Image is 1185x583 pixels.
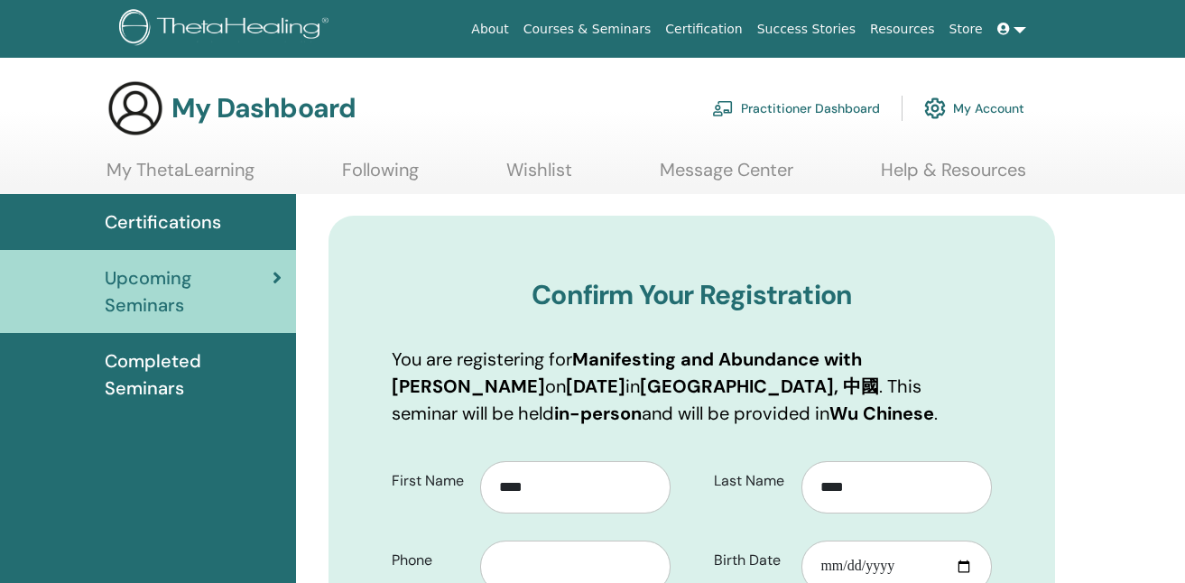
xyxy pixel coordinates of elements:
[924,93,946,124] img: cog.svg
[700,464,802,498] label: Last Name
[106,79,164,137] img: generic-user-icon.jpg
[516,13,659,46] a: Courses & Seminars
[924,88,1024,128] a: My Account
[342,159,419,194] a: Following
[566,375,625,398] b: [DATE]
[464,13,515,46] a: About
[829,402,934,425] b: Wu Chinese
[660,159,793,194] a: Message Center
[392,347,862,398] b: Manifesting and Abundance with [PERSON_NAME]
[750,13,863,46] a: Success Stories
[392,346,992,427] p: You are registering for on in . This seminar will be held and will be provided in .
[658,13,749,46] a: Certification
[105,264,273,319] span: Upcoming Seminars
[378,543,480,578] label: Phone
[378,464,480,498] label: First Name
[119,9,335,50] img: logo.png
[881,159,1026,194] a: Help & Resources
[942,13,990,46] a: Store
[712,88,880,128] a: Practitioner Dashboard
[106,159,255,194] a: My ThetaLearning
[712,100,734,116] img: chalkboard-teacher.svg
[863,13,942,46] a: Resources
[171,92,356,125] h3: My Dashboard
[554,402,642,425] b: in-person
[506,159,572,194] a: Wishlist
[105,208,221,236] span: Certifications
[700,543,802,578] label: Birth Date
[392,279,992,311] h3: Confirm Your Registration
[640,375,879,398] b: [GEOGRAPHIC_DATA], 中國
[105,347,282,402] span: Completed Seminars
